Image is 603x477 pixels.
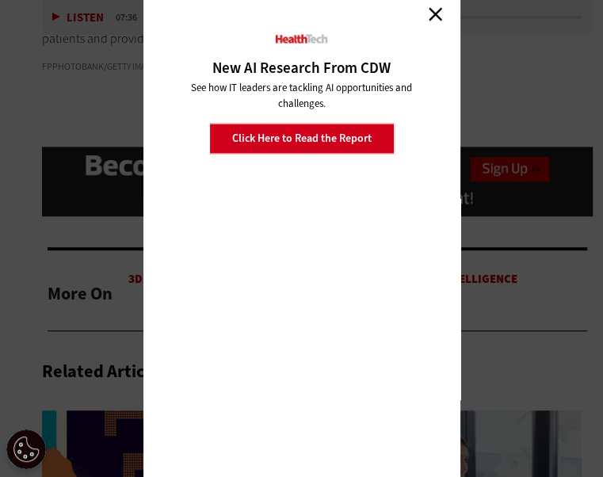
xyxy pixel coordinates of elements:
[6,429,46,469] button: Open Preferences
[209,124,395,154] a: Click Here to Read the Report
[187,80,417,112] p: See how IT leaders are tackling AI opportunities and challenges.
[424,2,448,26] a: Close
[167,59,437,76] h3: New AI Research From CDW
[6,429,46,469] div: Cookie Settings
[274,34,329,44] img: HealthTech_0.png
